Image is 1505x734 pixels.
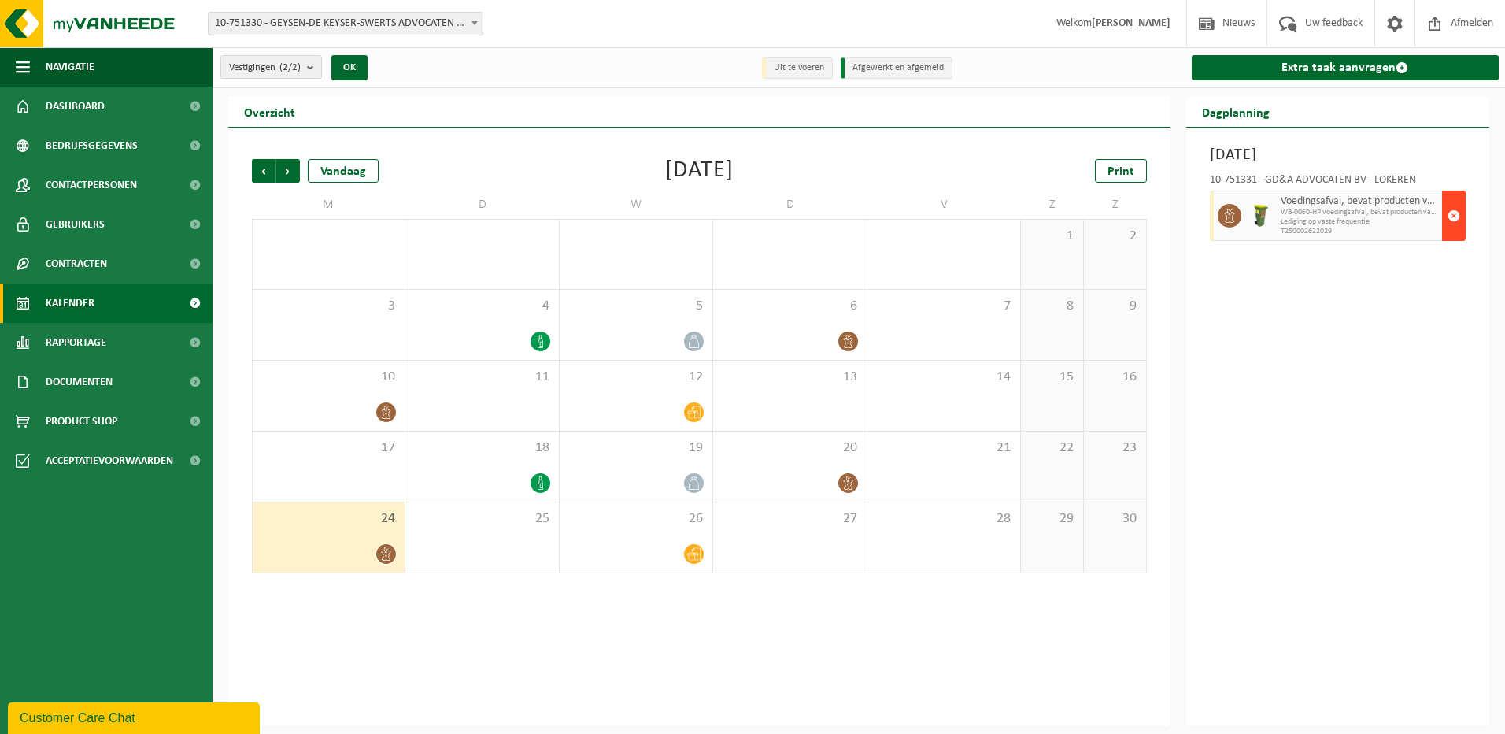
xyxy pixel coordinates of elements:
[1281,208,1439,217] span: WB-0060-HP voedingsafval, bevat producten van dierlijke oors
[1092,17,1170,29] strong: [PERSON_NAME]
[721,369,858,386] span: 13
[46,244,107,284] span: Contracten
[261,510,397,528] span: 24
[279,62,301,72] count: (2/2)
[252,159,275,183] span: Vorige
[1092,510,1138,528] span: 30
[413,369,550,386] span: 11
[229,56,301,80] span: Vestigingen
[1092,439,1138,457] span: 23
[46,165,137,205] span: Contactpersonen
[560,191,713,219] td: W
[721,510,858,528] span: 27
[209,13,483,35] span: 10-751330 - GEYSEN-DE KEYSER-SWERTS ADVOCATEN BV BV - MECHELEN
[46,87,105,126] span: Dashboard
[1029,439,1075,457] span: 22
[1092,228,1138,245] span: 2
[46,47,94,87] span: Navigatie
[875,369,1012,386] span: 14
[568,510,704,528] span: 26
[875,298,1012,315] span: 7
[46,284,94,323] span: Kalender
[1095,159,1147,183] a: Print
[1249,204,1273,228] img: WB-0060-HPE-GN-50
[8,699,263,734] iframe: chat widget
[252,191,405,219] td: M
[413,439,550,457] span: 18
[875,439,1012,457] span: 21
[413,298,550,315] span: 4
[1186,96,1285,127] h2: Dagplanning
[276,159,300,183] span: Volgende
[841,57,952,79] li: Afgewerkt en afgemeld
[413,510,550,528] span: 25
[1029,298,1075,315] span: 8
[665,159,734,183] div: [DATE]
[568,298,704,315] span: 5
[308,159,379,183] div: Vandaag
[261,298,397,315] span: 3
[568,439,704,457] span: 19
[1029,510,1075,528] span: 29
[1029,228,1075,245] span: 1
[1192,55,1499,80] a: Extra taak aanvragen
[228,96,311,127] h2: Overzicht
[1021,191,1084,219] td: Z
[46,205,105,244] span: Gebruikers
[1210,175,1466,191] div: 10-751331 - GD&A ADVOCATEN BV - LOKEREN
[875,510,1012,528] span: 28
[762,57,833,79] li: Uit te voeren
[1281,227,1439,236] span: T250002622029
[261,439,397,457] span: 17
[721,439,858,457] span: 20
[220,55,322,79] button: Vestigingen(2/2)
[261,369,397,386] span: 10
[1029,369,1075,386] span: 15
[331,55,368,80] button: OK
[46,126,138,165] span: Bedrijfsgegevens
[1107,165,1134,178] span: Print
[568,369,704,386] span: 12
[46,441,173,480] span: Acceptatievoorwaarden
[1092,298,1138,315] span: 9
[208,12,483,35] span: 10-751330 - GEYSEN-DE KEYSER-SWERTS ADVOCATEN BV BV - MECHELEN
[721,298,858,315] span: 6
[46,362,113,402] span: Documenten
[1210,143,1466,167] h3: [DATE]
[1281,217,1439,227] span: Lediging op vaste frequentie
[1092,369,1138,386] span: 16
[46,323,106,362] span: Rapportage
[405,191,559,219] td: D
[1084,191,1147,219] td: Z
[713,191,867,219] td: D
[867,191,1021,219] td: V
[46,402,117,441] span: Product Shop
[1281,195,1439,208] span: Voedingsafval, bevat producten van dierlijke oorsprong, onverpakt, categorie 3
